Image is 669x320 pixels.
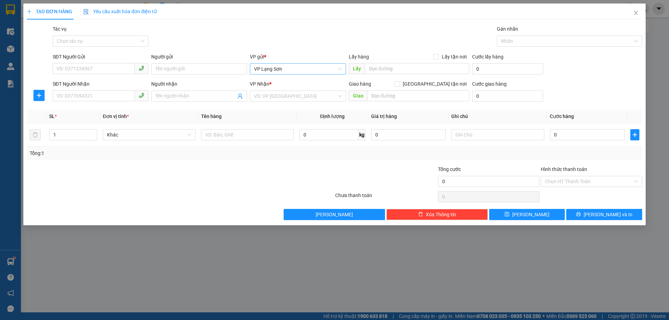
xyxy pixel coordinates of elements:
[284,209,385,220] button: [PERSON_NAME]
[349,63,365,74] span: Lấy
[576,212,581,217] span: printer
[103,114,129,119] span: Đơn vị tính
[505,212,510,217] span: save
[320,114,345,119] span: Định lượng
[626,3,646,23] button: Close
[349,54,369,60] span: Lấy hàng
[33,90,45,101] button: plus
[631,132,639,138] span: plus
[53,53,148,61] div: SĐT Người Gửi
[452,129,544,140] input: Ghi Chú
[201,114,222,119] span: Tên hàng
[349,90,367,101] span: Giao
[359,129,366,140] span: kg
[426,211,456,218] span: Xóa Thông tin
[53,26,67,32] label: Tác vụ
[107,130,191,140] span: Khác
[633,10,639,16] span: close
[472,54,503,60] label: Cước lấy hàng
[439,53,469,61] span: Lấy tận nơi
[550,114,574,119] span: Cước hàng
[630,129,639,140] button: plus
[418,212,423,217] span: delete
[27,9,32,14] span: plus
[489,209,565,220] button: save[PERSON_NAME]
[201,129,294,140] input: VD: Bàn, Ghế
[151,53,247,61] div: Người gửi
[34,93,44,98] span: plus
[387,209,488,220] button: deleteXóa Thông tin
[250,53,346,61] div: VP gửi
[30,129,41,140] button: delete
[472,63,543,75] input: Cước lấy hàng
[472,91,543,102] input: Cước giao hàng
[139,65,144,71] span: phone
[27,9,72,14] span: TẠO ĐƠN HÀNG
[49,114,55,119] span: SL
[497,26,518,32] label: Gán nhãn
[334,192,437,204] div: Chưa thanh toán
[83,9,89,15] img: icon
[250,81,270,87] span: VP Nhận
[567,209,642,220] button: printer[PERSON_NAME] và In
[238,93,243,99] span: user-add
[449,110,547,123] th: Ghi chú
[151,80,247,88] div: Người nhận
[365,63,469,74] input: Dọc đường
[316,211,353,218] span: [PERSON_NAME]
[371,129,446,140] input: 0
[541,166,587,172] label: Hình thức thanh toán
[53,80,148,88] div: SĐT Người Nhận
[584,211,632,218] span: [PERSON_NAME] và In
[400,80,469,88] span: [GEOGRAPHIC_DATA] tận nơi
[139,93,144,98] span: phone
[30,149,258,157] div: Tổng: 1
[367,90,469,101] input: Dọc đường
[472,81,507,87] label: Cước giao hàng
[438,166,461,172] span: Tổng cước
[349,81,371,87] span: Giao hàng
[254,64,342,74] span: VP Lạng Sơn
[513,211,550,218] span: [PERSON_NAME]
[83,9,157,14] span: Yêu cầu xuất hóa đơn điện tử
[371,114,397,119] span: Giá trị hàng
